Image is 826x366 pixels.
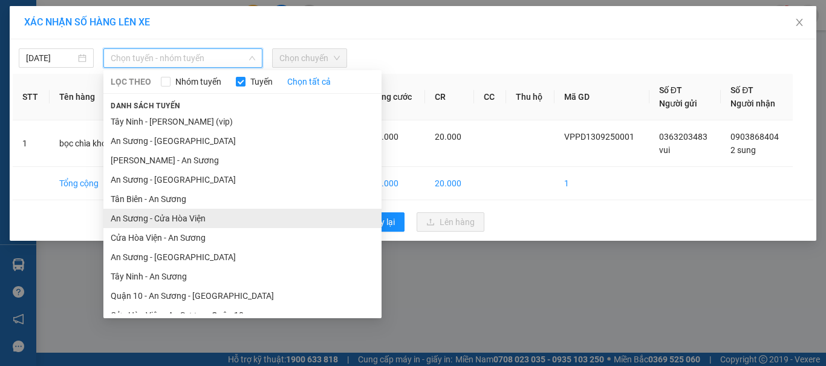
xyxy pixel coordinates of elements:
td: 1 [13,120,50,167]
li: An Sương - [GEOGRAPHIC_DATA] [103,247,382,267]
li: Tây Ninh - An Sương [103,267,382,286]
button: Close [782,6,816,40]
li: Quận 10 - An Sương - [GEOGRAPHIC_DATA] [103,286,382,306]
span: Chọn chuyến [279,49,340,67]
li: Tây Ninh - [PERSON_NAME] (vip) [103,112,382,131]
li: An Sương - Cửa Hòa Viện [103,209,382,228]
span: 20.000 [435,132,461,142]
span: VPPD1309250001 [564,132,634,142]
a: Chọn tất cả [287,75,331,88]
span: Người nhận [730,99,775,108]
li: [PERSON_NAME] - An Sương [103,151,382,170]
span: 0363203483 [659,132,707,142]
button: uploadLên hàng [417,212,484,232]
th: STT [13,74,50,120]
td: Tổng cộng [50,167,125,200]
span: 0903868404 [730,132,779,142]
th: CR [425,74,473,120]
td: bọc chìa khóa [50,120,125,167]
th: Thu hộ [506,74,554,120]
span: Nhóm tuyến [171,75,226,88]
li: Cửa Hòa Viện - An Sương - Quận 10 [103,306,382,325]
span: Số ĐT [730,85,753,95]
li: Tân Biên - An Sương [103,189,382,209]
span: 20.000 [372,132,398,142]
li: An Sương - [GEOGRAPHIC_DATA] [103,170,382,189]
span: vui [659,145,670,155]
input: 13/09/2025 [26,51,76,65]
th: Tổng cước [362,74,425,120]
span: Chọn tuyến - nhóm tuyến [111,49,255,67]
span: Tuyến [246,75,278,88]
span: 2 sung [730,145,756,155]
td: 1 [554,167,649,200]
span: down [249,54,256,62]
th: Tên hàng [50,74,125,120]
td: 20.000 [425,167,473,200]
span: Danh sách tuyến [103,100,187,111]
span: Số ĐT [659,85,682,95]
li: Cửa Hòa Viện - An Sương [103,228,382,247]
th: Mã GD [554,74,649,120]
span: Người gửi [659,99,697,108]
li: An Sương - [GEOGRAPHIC_DATA] [103,131,382,151]
span: XÁC NHẬN SỐ HÀNG LÊN XE [24,16,150,28]
span: close [795,18,804,27]
td: 20.000 [362,167,425,200]
th: CC [474,74,506,120]
span: LỌC THEO [111,75,151,88]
